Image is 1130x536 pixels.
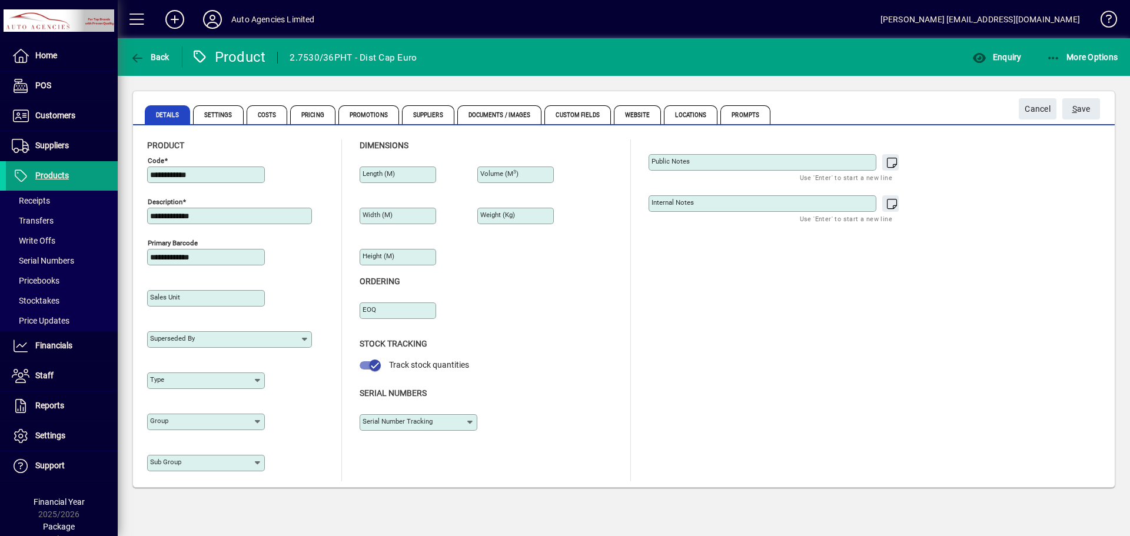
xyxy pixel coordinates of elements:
span: Promotions [338,105,399,124]
span: Pricing [290,105,335,124]
button: Add [156,9,194,30]
a: Customers [6,101,118,131]
span: Reports [35,401,64,410]
span: Customers [35,111,75,120]
span: Suppliers [35,141,69,150]
sup: 3 [513,169,516,175]
mat-label: Type [150,375,164,384]
mat-label: Width (m) [363,211,393,219]
a: Staff [6,361,118,391]
span: Prompts [720,105,770,124]
span: Serial Numbers [12,256,74,265]
button: Back [127,46,172,68]
a: Support [6,451,118,481]
button: Save [1062,98,1100,119]
a: Price Updates [6,311,118,331]
a: Write Offs [6,231,118,251]
span: Financial Year [34,497,85,507]
span: Support [35,461,65,470]
mat-label: Height (m) [363,252,394,260]
a: Stocktakes [6,291,118,311]
span: Details [145,105,190,124]
span: Package [43,522,75,531]
span: S [1072,104,1077,114]
span: Suppliers [402,105,454,124]
a: Suppliers [6,131,118,161]
mat-label: Superseded by [150,334,195,342]
mat-hint: Use 'Enter' to start a new line [800,171,892,184]
span: Staff [35,371,54,380]
span: Back [130,52,169,62]
div: Auto Agencies Limited [231,10,315,29]
span: Enquiry [972,52,1021,62]
span: Home [35,51,57,60]
span: Ordering [360,277,400,286]
mat-label: Sales unit [150,293,180,301]
span: POS [35,81,51,90]
span: Write Offs [12,236,55,245]
mat-hint: Use 'Enter' to start a new line [800,212,892,225]
span: Serial Numbers [360,388,427,398]
span: Transfers [12,216,54,225]
span: Receipts [12,196,50,205]
a: Transfers [6,211,118,231]
button: Enquiry [969,46,1024,68]
a: Pricebooks [6,271,118,291]
span: Track stock quantities [389,360,469,369]
button: Profile [194,9,231,30]
div: 2.7530/36PHT - Dist Cap Euro [290,48,417,67]
mat-label: Serial Number tracking [363,417,433,425]
span: Stocktakes [12,296,59,305]
span: Cancel [1025,99,1051,119]
mat-label: Sub group [150,458,181,466]
div: [PERSON_NAME] [EMAIL_ADDRESS][DOMAIN_NAME] [880,10,1080,29]
mat-label: Weight (Kg) [480,211,515,219]
span: Locations [664,105,717,124]
button: Cancel [1019,98,1056,119]
span: Settings [193,105,244,124]
span: Product [147,141,184,150]
mat-label: Code [148,157,164,165]
mat-label: Primary barcode [148,239,198,247]
mat-label: EOQ [363,305,376,314]
span: Custom Fields [544,105,610,124]
mat-label: Public Notes [652,157,690,165]
button: More Options [1043,46,1121,68]
a: Home [6,41,118,71]
mat-label: Length (m) [363,169,395,178]
span: Financials [35,341,72,350]
span: Website [614,105,662,124]
a: POS [6,71,118,101]
app-page-header-button: Back [118,46,182,68]
a: Knowledge Base [1092,2,1115,41]
span: Products [35,171,69,180]
span: Dimensions [360,141,408,150]
span: ave [1072,99,1091,119]
span: Pricebooks [12,276,59,285]
a: Receipts [6,191,118,211]
span: Documents / Images [457,105,542,124]
a: Serial Numbers [6,251,118,271]
div: Product [191,48,266,66]
mat-label: Internal Notes [652,198,694,207]
a: Settings [6,421,118,451]
span: More Options [1046,52,1118,62]
mat-label: Volume (m ) [480,169,519,178]
mat-label: Description [148,198,182,206]
mat-label: Group [150,417,168,425]
span: Stock Tracking [360,339,427,348]
a: Reports [6,391,118,421]
span: Price Updates [12,316,69,325]
span: Costs [247,105,288,124]
span: Settings [35,431,65,440]
a: Financials [6,331,118,361]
